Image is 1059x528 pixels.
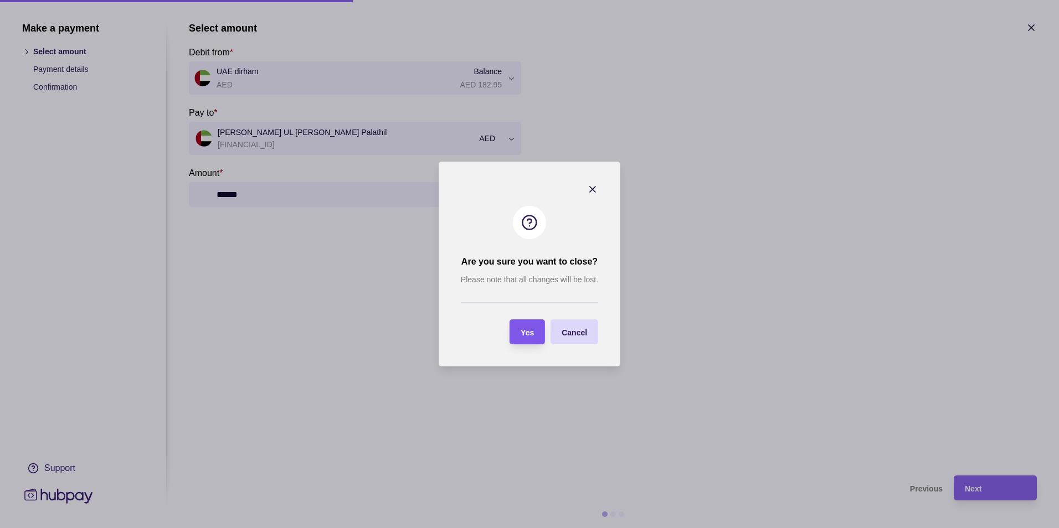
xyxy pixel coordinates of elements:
[551,319,598,344] button: Cancel
[461,256,598,268] h2: Are you sure you want to close?
[461,273,598,286] p: Please note that all changes will be lost.
[562,328,587,337] span: Cancel
[510,319,545,344] button: Yes
[521,328,534,337] span: Yes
